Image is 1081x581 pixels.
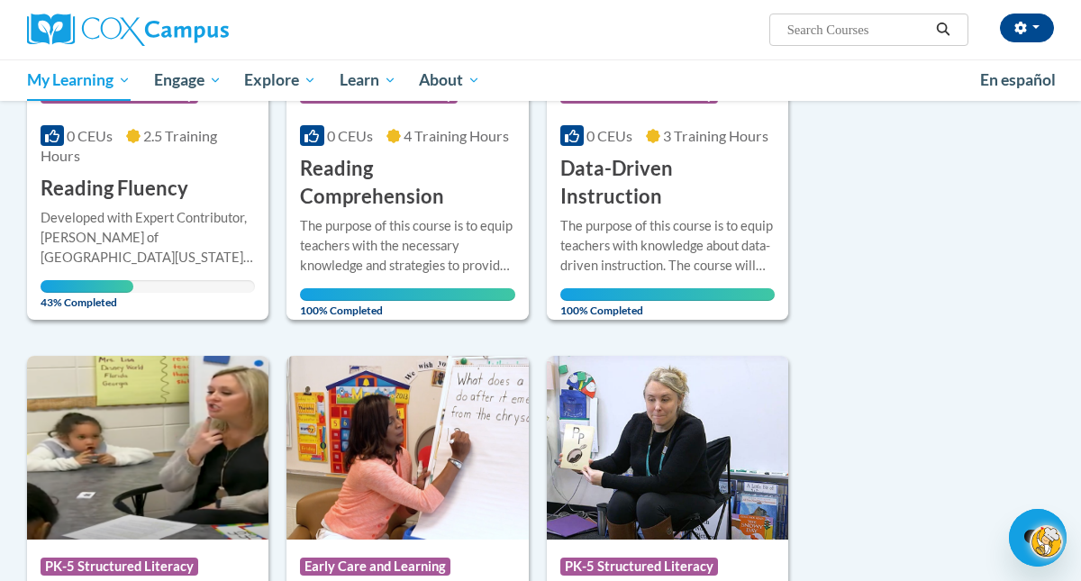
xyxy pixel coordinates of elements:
[232,59,328,101] a: Explore
[15,59,142,101] a: My Learning
[930,19,957,41] button: Search
[300,558,450,576] span: Early Care and Learning
[300,216,514,276] div: The purpose of this course is to equip teachers with the necessary knowledge and strategies to pr...
[27,14,351,46] a: Cox Campus
[41,175,188,203] h3: Reading Fluency
[27,14,229,46] img: Cox Campus
[41,558,198,576] span: PK-5 Structured Literacy
[560,155,775,211] h3: Data-Driven Instruction
[41,127,217,164] span: 2.5 Training Hours
[408,59,493,101] a: About
[41,280,133,293] div: Your progress
[154,69,222,91] span: Engage
[547,356,788,540] img: Course Logo
[980,70,1056,89] span: En español
[586,127,632,144] span: 0 CEUs
[968,61,1067,99] a: En español
[404,127,509,144] span: 4 Training Hours
[244,69,316,91] span: Explore
[67,127,113,144] span: 0 CEUs
[560,558,718,576] span: PK-5 Structured Literacy
[1000,14,1054,42] button: Account Settings
[27,69,131,91] span: My Learning
[41,208,255,268] div: Developed with Expert Contributor, [PERSON_NAME] of [GEOGRAPHIC_DATA][US_STATE], [GEOGRAPHIC_DATA...
[300,288,514,317] span: 100% Completed
[419,69,480,91] span: About
[300,288,514,301] div: Your progress
[340,69,396,91] span: Learn
[14,59,1067,101] div: Main menu
[286,356,528,540] img: Course Logo
[786,19,930,41] input: Search Courses
[560,216,775,276] div: The purpose of this course is to equip teachers with knowledge about data-driven instruction. The...
[560,288,775,317] span: 100% Completed
[41,280,133,309] span: 43% Completed
[300,155,514,211] h3: Reading Comprehension
[560,288,775,301] div: Your progress
[27,356,268,540] img: Course Logo
[1009,509,1067,567] iframe: Button to launch messaging window
[328,59,408,101] a: Learn
[663,127,768,144] span: 3 Training Hours
[142,59,233,101] a: Engage
[327,127,373,144] span: 0 CEUs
